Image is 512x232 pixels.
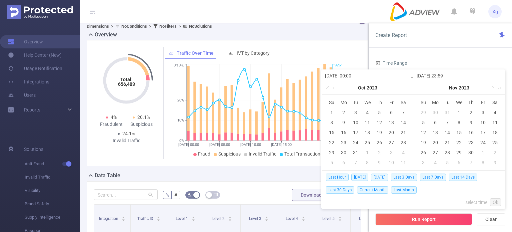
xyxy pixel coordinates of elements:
[489,128,501,138] td: November 18, 2023
[326,174,349,181] span: Last Hour
[443,159,451,167] div: 5
[399,108,407,117] div: 7
[494,81,503,94] a: Next year (Control + right)
[177,50,214,56] span: Traffic Over Time
[118,81,135,87] tspan: 656,403
[397,128,409,138] td: October 21, 2023
[429,97,441,107] th: Mon
[399,119,407,127] div: 14
[335,64,342,68] tspan: 60K
[373,107,385,118] td: October 5, 2023
[431,149,439,157] div: 27
[477,99,489,105] span: Fr
[122,216,125,218] i: icon: caret-up
[479,159,487,167] div: 8
[465,97,477,107] th: Thu
[286,216,299,221] span: Level 4
[387,149,395,157] div: 3
[212,216,226,221] span: Level 2
[147,24,153,29] span: >
[441,128,453,138] td: November 14, 2023
[429,148,441,158] td: November 27, 2023
[489,81,495,94] a: Next month (PageDown)
[441,138,453,148] td: November 21, 2023
[443,119,451,127] div: 7
[391,174,417,181] span: Last 3 Days
[8,35,43,48] a: Overview
[322,216,336,221] span: Level 5
[350,148,362,158] td: October 31, 2023
[417,99,429,105] span: Su
[491,129,499,137] div: 18
[491,149,499,157] div: 2
[363,159,371,167] div: 8
[179,139,184,143] tspan: 0%
[441,97,453,107] th: Tue
[363,129,371,137] div: 18
[375,32,407,38] span: Create Report
[328,119,336,127] div: 8
[491,159,499,167] div: 9
[385,158,397,168] td: November 10, 2023
[156,216,160,220] div: Sort
[362,128,374,138] td: October 18, 2023
[373,158,385,168] td: November 9, 2023
[328,139,336,147] div: 22
[391,186,417,194] span: Last Month
[419,139,427,147] div: 19
[387,159,395,167] div: 10
[25,197,80,211] span: Brand Safety
[352,139,360,147] div: 24
[441,99,453,105] span: Tu
[157,216,160,218] i: icon: caret-up
[431,108,439,117] div: 30
[455,159,463,167] div: 6
[338,99,350,105] span: Mo
[352,129,360,137] div: 17
[350,118,362,128] td: October 10, 2023
[429,128,441,138] td: November 13, 2023
[465,158,477,168] td: December 7, 2023
[325,72,410,80] input: Start date
[465,118,477,128] td: November 9, 2023
[24,143,43,156] span: Solutions
[350,138,362,148] td: October 24, 2023
[214,193,218,197] i: icon: table
[338,118,350,128] td: October 9, 2023
[385,97,397,107] th: Fri
[338,97,350,107] th: Mon
[443,129,451,137] div: 14
[375,149,383,157] div: 2
[467,159,475,167] div: 7
[448,81,458,94] a: Nov
[25,171,80,184] span: Invalid Traffic
[375,129,383,137] div: 19
[387,129,395,137] div: 20
[357,81,366,94] a: Oct
[373,99,385,105] span: Th
[7,5,73,19] img: Protected Media
[350,99,362,105] span: Tu
[363,149,371,157] div: 1
[137,216,154,221] span: Traffic ID
[375,119,383,127] div: 12
[479,139,487,147] div: 24
[96,121,126,128] div: Fraudulent
[340,129,348,137] div: 16
[338,138,350,148] td: October 23, 2023
[417,138,429,148] td: November 19, 2023
[177,24,183,29] span: >
[479,119,487,127] div: 10
[328,129,336,137] div: 15
[359,216,372,221] span: Level 6
[373,148,385,158] td: November 2, 2023
[265,216,269,220] div: Sort
[351,174,368,181] span: [DATE]
[417,118,429,128] td: November 5, 2023
[467,139,475,147] div: 23
[479,129,487,137] div: 17
[455,139,463,147] div: 22
[385,99,397,105] span: Fr
[419,108,427,117] div: 29
[489,99,501,105] span: Sa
